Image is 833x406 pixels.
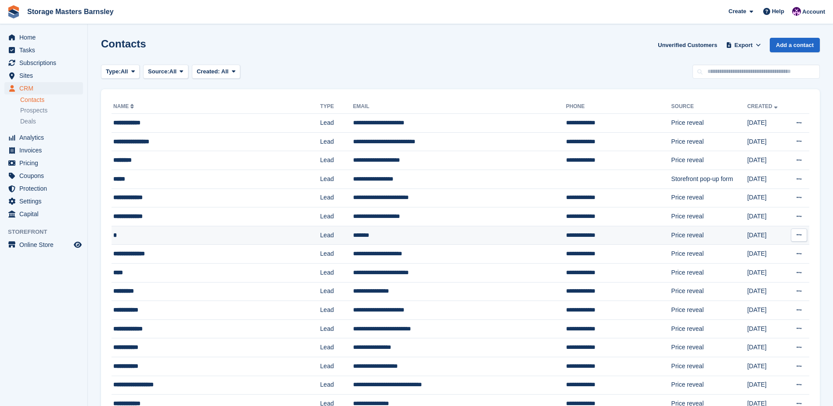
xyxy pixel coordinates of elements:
td: [DATE] [747,151,787,170]
td: Lead [320,282,353,301]
td: Price reveal [671,245,747,264]
a: Deals [20,117,83,126]
td: Lead [320,132,353,151]
span: Home [19,31,72,43]
td: [DATE] [747,132,787,151]
span: Protection [19,182,72,195]
td: [DATE] [747,114,787,133]
td: [DATE] [747,338,787,357]
td: [DATE] [747,245,787,264]
td: [DATE] [747,301,787,320]
a: menu [4,182,83,195]
td: Price reveal [671,114,747,133]
td: Lead [320,170,353,188]
td: [DATE] [747,207,787,226]
td: [DATE] [747,226,787,245]
td: Price reveal [671,376,747,395]
td: Price reveal [671,282,747,301]
td: [DATE] [747,376,787,395]
td: Price reveal [671,207,747,226]
td: Price reveal [671,151,747,170]
a: Created [747,103,779,109]
span: Deals [20,117,36,126]
td: Lead [320,338,353,357]
span: Analytics [19,131,72,144]
span: Online Store [19,239,72,251]
a: menu [4,157,83,169]
td: [DATE] [747,263,787,282]
img: stora-icon-8386f47178a22dfd0bd8f6a31ec36ba5ce8667c1dd55bd0f319d3a0aa187defe.svg [7,5,20,18]
a: menu [4,69,83,82]
a: Storage Masters Barnsley [24,4,117,19]
h1: Contacts [101,38,146,50]
img: Louise Masters [792,7,801,16]
span: Tasks [19,44,72,56]
span: Create [728,7,746,16]
td: Price reveal [671,357,747,376]
td: Lead [320,114,353,133]
td: Price reveal [671,132,747,151]
span: Account [802,7,825,16]
td: Lead [320,245,353,264]
span: Storefront [8,228,87,236]
td: [DATE] [747,188,787,207]
span: Capital [19,208,72,220]
td: Lead [320,319,353,338]
a: menu [4,170,83,182]
span: Source: [148,67,169,76]
span: Prospects [20,106,47,115]
th: Type [320,100,353,114]
button: Created: All [192,65,240,79]
td: Lead [320,151,353,170]
a: Name [113,103,136,109]
span: Invoices [19,144,72,156]
td: Lead [320,357,353,376]
span: Type: [106,67,121,76]
td: Price reveal [671,263,747,282]
span: Export [735,41,753,50]
span: Sites [19,69,72,82]
a: menu [4,208,83,220]
span: All [121,67,128,76]
a: menu [4,31,83,43]
span: Pricing [19,157,72,169]
span: CRM [19,82,72,94]
a: Preview store [72,239,83,250]
td: Price reveal [671,338,747,357]
span: All [169,67,177,76]
a: menu [4,131,83,144]
td: Lead [320,188,353,207]
span: Created: [197,68,220,75]
td: [DATE] [747,282,787,301]
a: Unverified Customers [654,38,721,52]
a: menu [4,57,83,69]
th: Phone [566,100,671,114]
td: Lead [320,207,353,226]
th: Source [671,100,747,114]
button: Export [724,38,763,52]
td: Price reveal [671,301,747,320]
a: Contacts [20,96,83,104]
td: [DATE] [747,170,787,188]
a: menu [4,82,83,94]
span: Help [772,7,784,16]
a: menu [4,44,83,56]
td: Storefront pop-up form [671,170,747,188]
a: menu [4,144,83,156]
a: menu [4,239,83,251]
td: Lead [320,263,353,282]
span: All [221,68,229,75]
button: Type: All [101,65,140,79]
button: Source: All [143,65,188,79]
td: [DATE] [747,319,787,338]
td: Price reveal [671,319,747,338]
td: [DATE] [747,357,787,376]
th: Email [353,100,566,114]
td: Lead [320,226,353,245]
span: Coupons [19,170,72,182]
span: Subscriptions [19,57,72,69]
a: Prospects [20,106,83,115]
td: Price reveal [671,188,747,207]
a: Add a contact [770,38,820,52]
td: Lead [320,376,353,395]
